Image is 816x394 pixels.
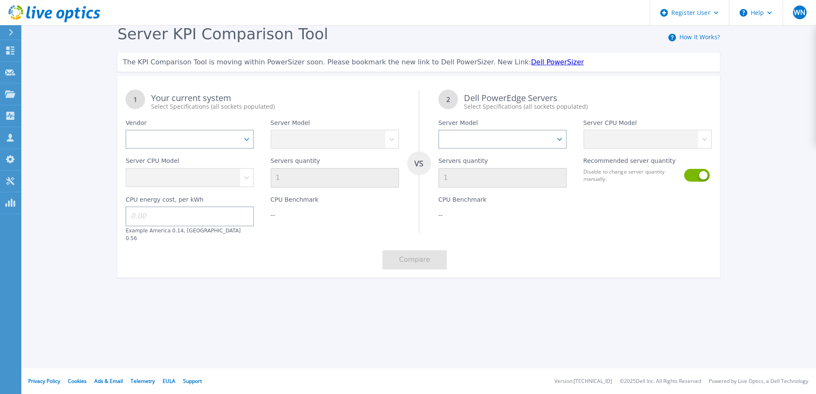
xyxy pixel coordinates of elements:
[679,33,720,41] a: How It Works?
[151,102,399,111] div: Select Specifications (all sockets populated)
[271,119,310,130] label: Server Model
[620,379,701,384] li: © 2025 Dell Inc. All Rights Reserved
[28,377,60,385] a: Privacy Policy
[438,157,488,168] label: Servers quantity
[583,119,637,130] label: Server CPU Model
[68,377,87,385] a: Cookies
[94,377,123,385] a: Ads & Email
[438,196,487,206] label: CPU Benchmark
[125,119,146,130] label: Vendor
[709,379,808,384] li: Powered by Live Optics, a Dell Technology
[134,95,137,104] tspan: 1
[382,250,447,269] button: Compare
[125,206,254,226] input: 0.00
[271,211,399,219] div: --
[794,9,805,16] span: WN
[271,157,320,168] label: Servers quantity
[271,196,319,206] label: CPU Benchmark
[125,228,241,241] label: Example America 0.14, [GEOGRAPHIC_DATA] 0.56
[583,157,676,168] label: Recommended server quantity
[163,377,175,385] a: EULA
[414,158,423,168] tspan: VS
[554,379,612,384] li: Version: [TECHNICAL_ID]
[446,95,450,104] tspan: 2
[151,94,399,111] div: Your current system
[464,102,711,111] div: Select Specifications (all sockets populated)
[183,377,202,385] a: Support
[531,58,584,66] a: Dell PowerSizer
[438,211,567,219] div: --
[123,58,531,66] span: The KPI Comparison Tool is moving within PowerSizer soon. Please bookmark the new link to Dell Po...
[117,25,328,43] span: Server KPI Comparison Tool
[131,377,155,385] a: Telemetry
[125,157,179,168] label: Server CPU Model
[583,168,679,183] label: Disable to change server quantity manually.
[438,119,478,130] label: Server Model
[464,94,711,111] div: Dell PowerEdge Servers
[125,196,204,206] label: CPU energy cost, per kWh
